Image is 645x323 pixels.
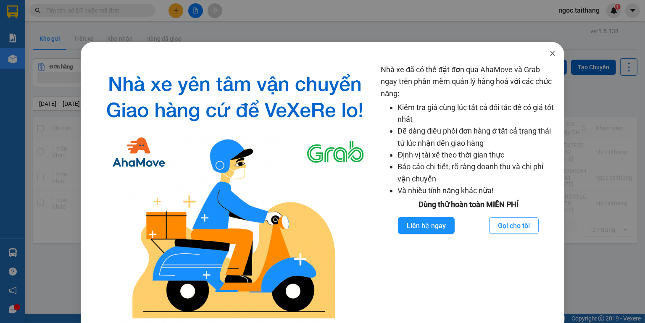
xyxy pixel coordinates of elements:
[398,125,556,149] li: Dễ dàng điều phối đơn hàng ở tất cả trạng thái từ lúc nhận đến giao hàng
[407,221,446,231] span: Liên hệ ngay
[549,50,556,57] span: close
[398,185,556,197] li: Và nhiều tính năng khác nữa!
[541,42,564,66] button: Close
[398,161,556,185] li: Báo cáo chi tiết, rõ ràng doanh thu và chi phí vận chuyển
[498,221,530,231] span: Gọi cho tôi
[398,102,556,126] li: Kiểm tra giá cùng lúc tất cả đối tác để có giá tốt nhất
[398,217,455,234] button: Liên hệ ngay
[398,149,556,161] li: Định vị tài xế theo thời gian thực
[381,199,556,210] div: Dùng thử hoàn toàn MIỄN PHÍ
[489,217,539,234] button: Gọi cho tôi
